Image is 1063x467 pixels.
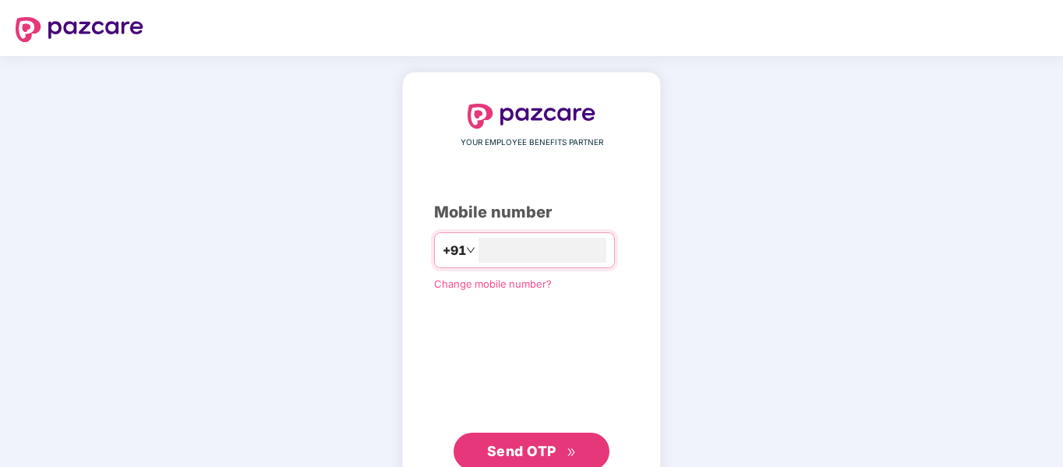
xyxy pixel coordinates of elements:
[443,241,466,260] span: +91
[487,443,556,459] span: Send OTP
[466,246,475,255] span: down
[16,17,143,42] img: logo
[461,136,603,149] span: YOUR EMPLOYEE BENEFITS PARTNER
[434,278,552,290] a: Change mobile number?
[434,200,629,225] div: Mobile number
[567,448,577,458] span: double-right
[468,104,595,129] img: logo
